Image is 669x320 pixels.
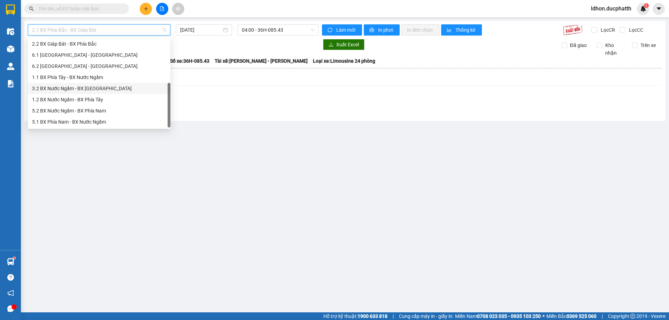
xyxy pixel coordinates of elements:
span: Thống kê [455,26,476,34]
button: plus [140,3,152,15]
div: 1.1 BX Phía Tây - BX Nước Ngầm [32,73,166,81]
span: file-add [160,6,164,11]
span: Kho nhận [602,41,627,57]
div: 1.1 BX Phía Tây - BX Nước Ngầm [28,72,170,83]
img: solution-icon [7,80,14,87]
img: warehouse-icon [7,63,14,70]
span: bar-chart [447,28,453,33]
button: aim [172,3,184,15]
div: 5.1 BX Phía Nam - BX Nước Ngầm [32,118,166,126]
img: warehouse-icon [7,28,14,35]
button: In đơn chọn [401,24,439,36]
span: Miền Nam [455,312,541,320]
span: message [7,305,14,312]
span: 04:00 - 36H-085.43 [242,25,314,35]
sup: 1 [644,3,649,8]
span: caret-down [656,6,662,12]
img: logo-vxr [6,5,15,15]
button: bar-chartThống kê [441,24,482,36]
div: 5.2 BX Nước Ngầm - BX Phía Nam [32,107,166,115]
div: 1.2 BX Nước Ngầm - BX Phía Tây [32,96,166,103]
span: 2.1 BX Phía Bắc - BX Giáp Bát [32,25,166,35]
strong: 0708 023 035 - 0935 103 250 [477,313,541,319]
span: printer [369,28,375,33]
span: search [29,6,34,11]
span: Trên xe [638,41,659,49]
span: Đã giao [567,41,590,49]
div: 5.1 BX Phía Nam - BX Nước Ngầm [28,116,170,127]
span: Làm mới [336,26,356,34]
span: ldhon.ducphatth [585,4,637,13]
div: 6.2 [GEOGRAPHIC_DATA] - [GEOGRAPHIC_DATA] [32,62,166,70]
button: syncLàm mới [322,24,362,36]
button: printerIn phơi [364,24,400,36]
span: plus [144,6,148,11]
span: Lọc CC [626,26,644,34]
span: Loại xe: Limousine 24 phòng [313,57,375,65]
button: file-add [156,3,168,15]
div: 2.2 BX Giáp Bát - BX Phía Bắc [28,38,170,49]
img: warehouse-icon [7,258,14,265]
input: Tìm tên, số ĐT hoặc mã đơn [38,5,121,13]
span: question-circle [7,274,14,281]
span: notification [7,290,14,296]
div: 6.1 Thanh Hóa - Hà Nội [28,49,170,61]
span: Số xe: 36H-085.43 [170,57,209,65]
img: icon-new-feature [640,6,646,12]
span: Lọc CR [598,26,616,34]
div: 1.2 BX Nước Ngầm - BX Phía Tây [28,94,170,105]
span: In phơi [378,26,394,34]
span: copyright [630,314,635,319]
button: caret-down [653,3,665,15]
input: 15/08/2025 [180,26,222,34]
div: 3.2 BX Nước Ngầm - BX [GEOGRAPHIC_DATA] [32,85,166,92]
strong: 1900 633 818 [357,313,387,319]
span: Cung cấp máy in - giấy in: [399,312,453,320]
span: Miền Bắc [546,312,597,320]
sup: 1 [13,257,15,259]
div: 3.2 BX Nước Ngầm - BX Hoằng Hóa [28,83,170,94]
img: 9k= [563,24,583,36]
div: 6.2 Hà Nội - Thanh Hóa [28,61,170,72]
span: ⚪️ [543,315,545,318]
span: sync [328,28,333,33]
div: 2.2 BX Giáp Bát - BX Phía Bắc [32,40,166,48]
span: 1 [645,3,647,8]
span: aim [176,6,180,11]
button: downloadXuất Excel [323,39,364,50]
img: warehouse-icon [7,45,14,53]
span: | [393,312,394,320]
span: | [602,312,603,320]
div: 6.1 [GEOGRAPHIC_DATA] - [GEOGRAPHIC_DATA] [32,51,166,59]
span: Hỗ trợ kỹ thuật: [323,312,387,320]
strong: 0369 525 060 [567,313,597,319]
span: Tài xế: [PERSON_NAME] - [PERSON_NAME] [215,57,308,65]
div: 5.2 BX Nước Ngầm - BX Phía Nam [28,105,170,116]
